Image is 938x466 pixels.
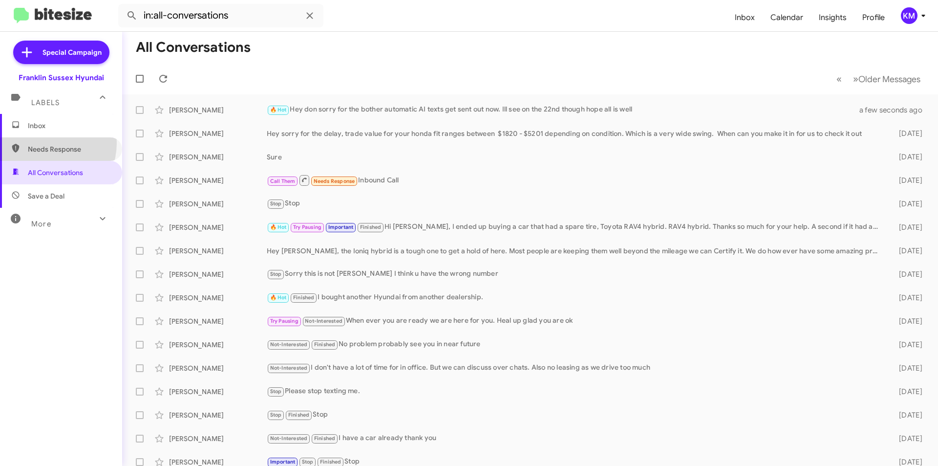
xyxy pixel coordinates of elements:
[883,176,930,185] div: [DATE]
[267,315,883,327] div: When ever you are ready we are here for you. Heal up glad you are ok
[270,459,296,465] span: Important
[872,105,930,115] div: a few seconds ago
[28,191,64,201] span: Save a Deal
[883,363,930,373] div: [DATE]
[853,73,858,85] span: »
[169,222,267,232] div: [PERSON_NAME]
[270,388,282,395] span: Stop
[883,246,930,256] div: [DATE]
[893,7,927,24] button: KM
[267,222,883,233] div: Hi [PERSON_NAME], I ended up buying a car that had a spare tire, Toyota RAV4 hybrid. RAV4 hybrid....
[136,40,251,55] h1: All Conversations
[270,271,282,277] span: Stop
[267,104,872,115] div: Hey don sorry for the bother automatic AI texts get sent out now. Ill see on the 22nd though hope...
[763,3,811,32] a: Calendar
[267,129,883,138] div: Hey sorry for the delay, trade value for your honda fit ranges between $1820 - $5201 depending on...
[883,316,930,326] div: [DATE]
[883,222,930,232] div: [DATE]
[320,459,341,465] span: Finished
[314,178,355,184] span: Needs Response
[267,409,883,421] div: Stop
[43,47,102,57] span: Special Campaign
[267,198,883,209] div: Stop
[169,340,267,350] div: [PERSON_NAME]
[169,105,267,115] div: [PERSON_NAME]
[854,3,893,32] a: Profile
[883,269,930,279] div: [DATE]
[883,293,930,303] div: [DATE]
[169,199,267,209] div: [PERSON_NAME]
[270,318,298,324] span: Try Pausing
[836,73,842,85] span: «
[31,98,60,107] span: Labels
[267,339,883,350] div: No problem probably see you in near future
[169,410,267,420] div: [PERSON_NAME]
[305,318,342,324] span: Not-Interested
[293,224,321,230] span: Try Pausing
[169,246,267,256] div: [PERSON_NAME]
[19,73,104,83] div: Franklin Sussex Hyundai
[328,224,354,230] span: Important
[28,168,83,178] span: All Conversations
[169,434,267,444] div: [PERSON_NAME]
[883,152,930,162] div: [DATE]
[858,74,920,85] span: Older Messages
[169,152,267,162] div: [PERSON_NAME]
[727,3,763,32] a: Inbox
[314,435,336,442] span: Finished
[169,363,267,373] div: [PERSON_NAME]
[267,362,883,374] div: I don't have a lot of time for in office. But we can discuss over chats. Also no leasing as we dr...
[314,341,336,348] span: Finished
[883,340,930,350] div: [DATE]
[31,220,51,228] span: More
[270,294,287,301] span: 🔥 Hot
[883,387,930,397] div: [DATE]
[267,268,883,280] div: Sorry this is not [PERSON_NAME] I think u have the wrong number
[270,412,282,418] span: Stop
[270,107,287,113] span: 🔥 Hot
[267,292,883,303] div: I bought another Hyundai from another dealership.
[883,199,930,209] div: [DATE]
[267,433,883,444] div: I have a car already thank you
[270,224,287,230] span: 🔥 Hot
[267,152,883,162] div: Sure
[270,365,308,371] span: Not-Interested
[13,41,109,64] a: Special Campaign
[169,293,267,303] div: [PERSON_NAME]
[901,7,917,24] div: KM
[169,269,267,279] div: [PERSON_NAME]
[270,178,296,184] span: Call Them
[288,412,310,418] span: Finished
[270,341,308,348] span: Not-Interested
[811,3,854,32] a: Insights
[169,129,267,138] div: [PERSON_NAME]
[883,129,930,138] div: [DATE]
[270,435,308,442] span: Not-Interested
[28,144,111,154] span: Needs Response
[360,224,382,230] span: Finished
[883,410,930,420] div: [DATE]
[293,294,315,301] span: Finished
[883,434,930,444] div: [DATE]
[270,200,282,207] span: Stop
[831,69,848,89] button: Previous
[118,4,323,27] input: Search
[302,459,314,465] span: Stop
[831,69,926,89] nav: Page navigation example
[847,69,926,89] button: Next
[169,316,267,326] div: [PERSON_NAME]
[267,174,883,186] div: Inbound Call
[267,246,883,256] div: Hey [PERSON_NAME], the Ioniq hybrid is a tough one to get a hold of here. Most people are keeping...
[169,176,267,185] div: [PERSON_NAME]
[267,386,883,397] div: Please stop texting me.
[28,121,111,131] span: Inbox
[169,387,267,397] div: [PERSON_NAME]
